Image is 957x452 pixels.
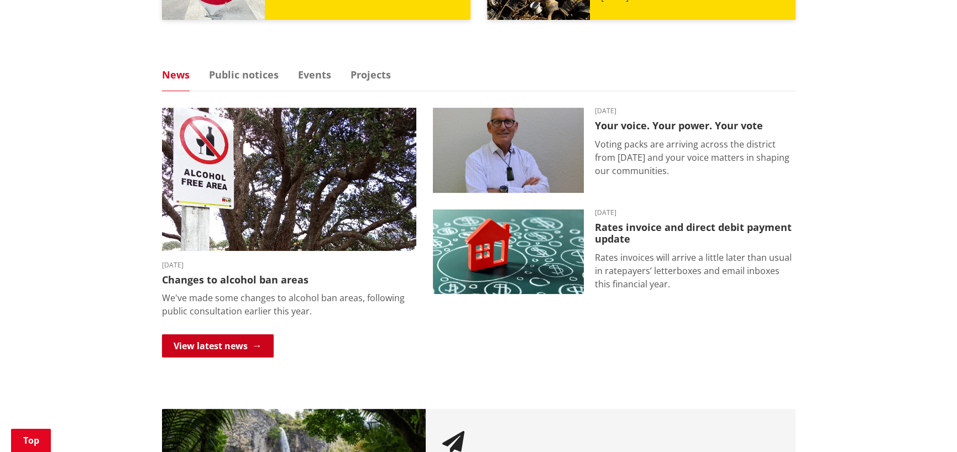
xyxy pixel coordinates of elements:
[162,291,416,318] p: We've made some changes to alcohol ban areas, following public consultation earlier this year.
[162,70,190,80] a: News
[433,209,796,295] a: [DATE] Rates invoice and direct debit payment update Rates invoices will arrive a little later th...
[162,334,274,358] a: View latest news
[209,70,279,80] a: Public notices
[433,108,584,193] img: Craig Hobbs
[433,209,584,295] img: rates image
[162,274,416,286] h3: Changes to alcohol ban areas
[595,138,796,177] p: Voting packs are arriving across the district from [DATE] and your voice matters in shaping our c...
[595,108,796,114] time: [DATE]
[595,120,796,132] h3: Your voice. Your power. Your vote
[162,108,416,251] img: Alcohol Control Bylaw adopted - August 2025 (2)
[298,70,331,80] a: Events
[595,251,796,291] p: Rates invoices will arrive a little later than usual in ratepayers’ letterboxes and email inboxes...
[906,406,946,445] iframe: Messenger Launcher
[162,108,416,318] a: [DATE] Changes to alcohol ban areas We've made some changes to alcohol ban areas, following publi...
[595,222,796,245] h3: Rates invoice and direct debit payment update
[162,262,416,269] time: [DATE]
[351,70,391,80] a: Projects
[11,429,51,452] a: Top
[433,108,796,193] a: [DATE] Your voice. Your power. Your vote Voting packs are arriving across the district from [DATE...
[595,209,796,216] time: [DATE]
